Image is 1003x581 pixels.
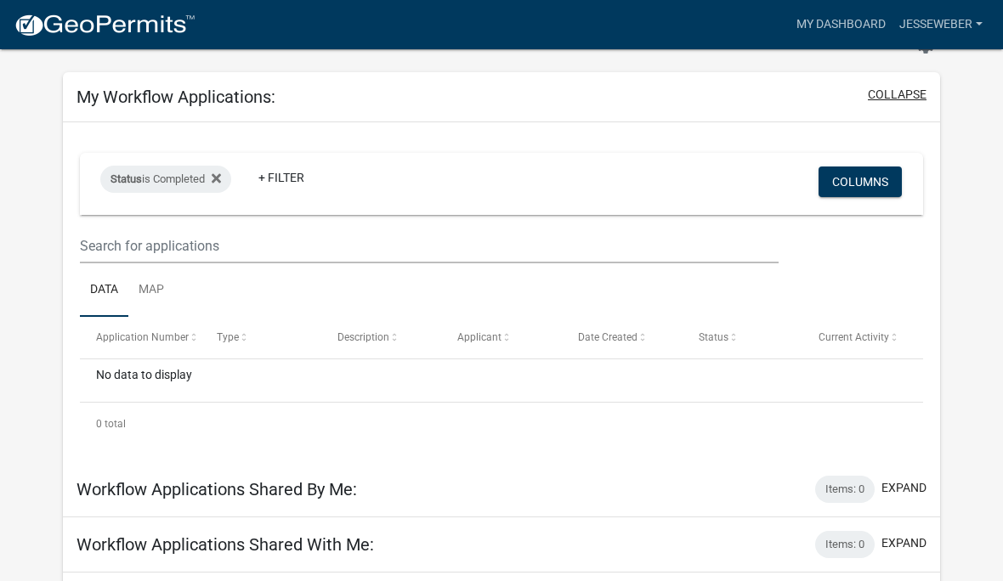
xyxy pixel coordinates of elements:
[63,122,940,462] div: collapse
[699,331,728,343] span: Status
[578,331,637,343] span: Date Created
[80,228,779,263] input: Search for applications
[100,166,231,193] div: is Completed
[76,534,374,555] h5: Workflow Applications Shared With Me:
[337,331,389,343] span: Description
[76,479,357,499] h5: Workflow Applications Shared By Me:
[562,317,683,358] datatable-header-cell: Date Created
[457,331,501,343] span: Applicant
[881,479,926,497] button: expand
[128,263,174,318] a: Map
[441,317,562,358] datatable-header-cell: Applicant
[201,317,321,358] datatable-header-cell: Type
[881,534,926,552] button: expand
[819,166,902,197] button: Columns
[892,8,989,41] a: jesseweber
[320,317,441,358] datatable-header-cell: Description
[76,87,275,107] h5: My Workflow Applications:
[868,86,926,104] button: collapse
[802,317,923,358] datatable-header-cell: Current Activity
[80,403,923,445] div: 0 total
[80,317,201,358] datatable-header-cell: Application Number
[80,359,923,402] div: No data to display
[683,317,803,358] datatable-header-cell: Status
[245,162,318,193] a: + Filter
[815,476,875,503] div: Items: 0
[80,263,128,318] a: Data
[217,331,239,343] span: Type
[110,172,142,185] span: Status
[819,331,889,343] span: Current Activity
[815,531,875,558] div: Items: 0
[96,331,189,343] span: Application Number
[790,8,892,41] a: My Dashboard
